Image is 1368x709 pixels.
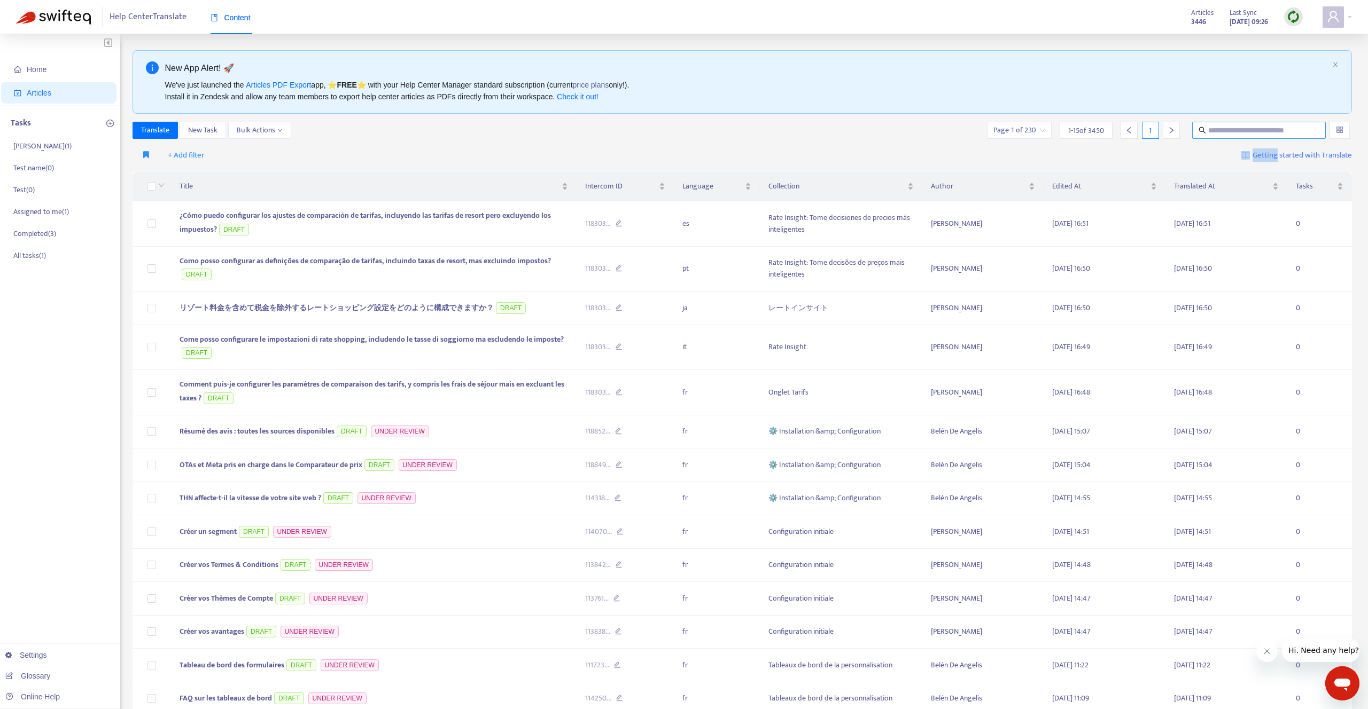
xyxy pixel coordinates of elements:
[211,13,251,22] span: Content
[674,292,760,325] td: ja
[308,692,367,704] span: UNDER REVIEW
[1174,525,1211,538] span: [DATE] 14:51
[585,341,611,353] span: 118303 ...
[180,592,273,604] span: Créer vos Thèmes de Compte
[141,124,169,136] span: Translate
[1287,582,1352,616] td: 0
[585,526,612,538] span: 114070 ...
[13,206,69,217] p: Assigned to me ( 1 )
[768,180,905,192] span: Collection
[585,593,609,604] span: 113761 ...
[1174,558,1212,571] span: [DATE] 14:48
[1168,127,1175,134] span: right
[180,459,362,471] span: OTAs et Meta pris en charge dans le Comparateur de prix
[760,549,922,582] td: Configuration initiale
[674,172,760,201] th: Language
[1052,180,1148,192] span: Edited At
[585,218,611,230] span: 118303 ...
[585,459,611,471] span: 118849 ...
[674,247,760,292] td: pt
[180,558,278,571] span: Créer vos Termes & Conditions
[1052,217,1089,230] span: [DATE] 16:51
[1052,492,1090,504] span: [DATE] 14:55
[371,426,429,437] span: UNDER REVIEW
[211,14,218,21] span: book
[674,325,760,371] td: it
[1327,10,1340,23] span: user
[585,426,610,437] span: 118852 ...
[922,549,1044,582] td: [PERSON_NAME]
[275,593,305,604] span: DRAFT
[13,184,35,195] p: Test ( 0 )
[237,124,283,136] span: Bulk Actions
[1052,692,1089,704] span: [DATE] 11:09
[760,172,922,201] th: Collection
[13,162,54,174] p: Test name ( 0 )
[1287,10,1300,23] img: sync.dc5367851b00ba804db3.png
[674,201,760,247] td: es
[281,559,310,571] span: DRAFT
[1174,425,1212,437] span: [DATE] 15:07
[146,61,159,74] span: info-circle
[1287,549,1352,582] td: 0
[246,81,311,89] a: Articles PDF Export
[1230,7,1257,19] span: Last Sync
[1287,325,1352,371] td: 0
[585,180,657,192] span: Intercom ID
[180,525,237,538] span: Créer un segment
[1052,341,1090,353] span: [DATE] 16:49
[180,255,551,267] span: Como posso configurar as definições de comparação de tarifas, incluindo taxas de resort, mas excl...
[1287,616,1352,649] td: 0
[674,649,760,682] td: fr
[760,201,922,247] td: Rate Insight: Tome decisiones de precios más inteligentes
[27,89,51,97] span: Articles
[1253,149,1352,162] span: Getting started with Translate
[674,370,760,415] td: fr
[585,492,610,504] span: 114318 ...
[922,515,1044,549] td: [PERSON_NAME]
[1287,201,1352,247] td: 0
[204,392,234,404] span: DRAFT
[182,269,212,280] span: DRAFT
[1287,292,1352,325] td: 0
[1174,659,1210,671] span: [DATE] 11:22
[27,65,46,74] span: Home
[1052,558,1091,571] span: [DATE] 14:48
[760,247,922,292] td: Rate Insight: Tome decisões de preços mais inteligentes
[14,66,21,73] span: home
[1287,370,1352,415] td: 0
[760,649,922,682] td: Tableaux de bord de la personnalisation
[1287,247,1352,292] td: 0
[922,370,1044,415] td: [PERSON_NAME]
[309,593,368,604] span: UNDER REVIEW
[1287,515,1352,549] td: 0
[1052,459,1091,471] span: [DATE] 15:04
[11,117,31,130] p: Tasks
[1052,425,1090,437] span: [DATE] 15:07
[1191,7,1214,19] span: Articles
[1287,172,1352,201] th: Tasks
[674,549,760,582] td: fr
[337,426,367,437] span: DRAFT
[557,92,598,101] a: Check it out!
[674,616,760,649] td: fr
[1052,625,1091,637] span: [DATE] 14:47
[165,79,1328,103] div: We've just launched the app, ⭐ ⭐️ with your Help Center Manager standard subscription (current on...
[1174,386,1212,398] span: [DATE] 16:48
[585,692,611,704] span: 114250 ...
[760,370,922,415] td: Onglet Tarifs
[321,659,379,671] span: UNDER REVIEW
[674,515,760,549] td: fr
[1044,172,1165,201] th: Edited At
[760,582,922,616] td: Configuration initiale
[1165,172,1287,201] th: Translated At
[922,448,1044,482] td: Belén De Angelis
[585,626,610,637] span: 113838 ...
[168,149,205,162] span: + Add filter
[922,649,1044,682] td: Belén De Angelis
[188,124,217,136] span: New Task
[1125,127,1133,134] span: left
[14,89,21,97] span: account-book
[922,616,1044,649] td: [PERSON_NAME]
[760,448,922,482] td: ⚙️ Installation &amp; Configuration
